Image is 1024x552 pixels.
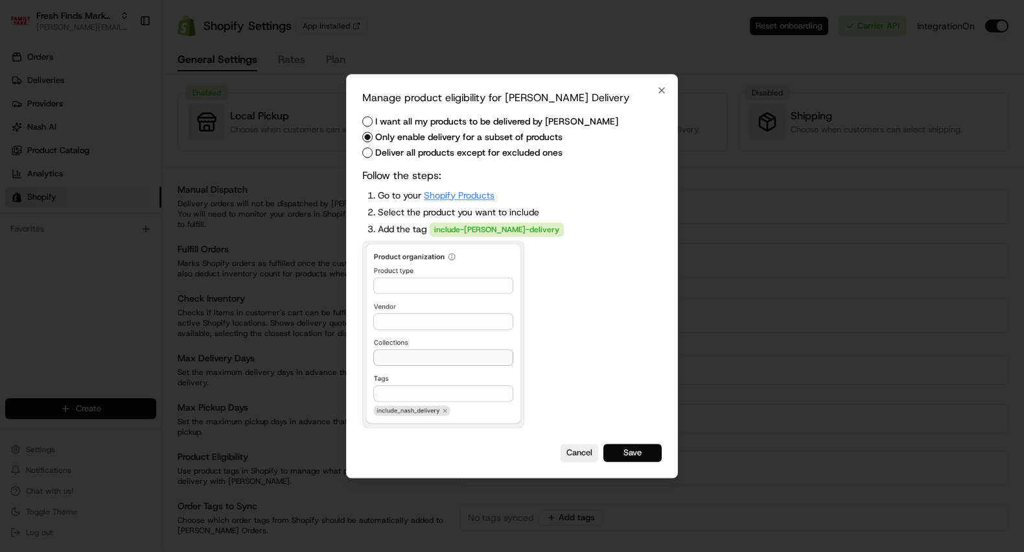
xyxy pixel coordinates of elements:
input: Clear [34,84,214,97]
button: Save [603,444,662,462]
div: 📗 [13,189,23,200]
a: 💻API Documentation [104,183,213,206]
label: Deliver all products except for excluded ones [375,148,563,157]
li: Go to your [378,189,662,202]
div: Manage product eligibility for [PERSON_NAME] Delivery [362,90,662,106]
li: Add the tag [378,222,662,235]
span: API Documentation [122,188,208,201]
p: Welcome 👋 [13,52,236,73]
img: 1736555255976-a54dd68f-1ca7-489b-9aae-adbdc363a1c4 [13,124,36,147]
span: Pylon [129,220,157,230]
div: include-[PERSON_NAME]-delivery [430,222,564,237]
a: 📗Knowledge Base [8,183,104,206]
img: Include Tag in Shopify [362,241,524,428]
label: Only enable delivery for a subset of products [375,132,563,141]
div: 💻 [110,189,120,200]
img: Nash [13,13,39,39]
button: Start new chat [220,128,236,143]
li: Select the product you want to include [378,206,662,219]
div: We're available if you need us! [44,137,164,147]
a: Powered byPylon [91,219,157,230]
label: I want all my products to be delivered by [PERSON_NAME] [375,117,618,126]
a: Shopify Products [424,189,495,201]
div: Follow the steps: [362,168,662,428]
button: Cancel [561,444,598,462]
span: Knowledge Base [26,188,99,201]
div: Start new chat [44,124,213,137]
